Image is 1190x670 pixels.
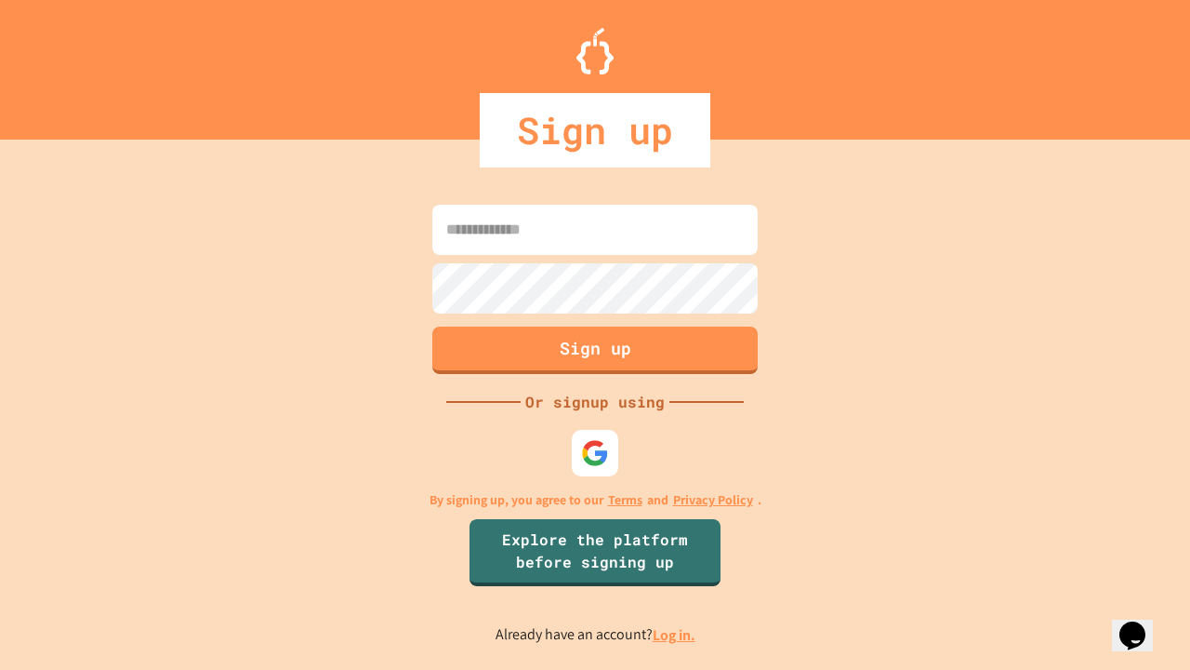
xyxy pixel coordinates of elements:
[521,391,669,413] div: Or signup using
[432,327,758,374] button: Sign up
[608,490,642,510] a: Terms
[1112,596,1171,651] iframe: chat widget
[430,490,761,510] p: By signing up, you agree to our and .
[673,490,753,510] a: Privacy Policy
[576,28,614,74] img: Logo.svg
[480,93,710,167] div: Sign up
[1036,515,1171,594] iframe: chat widget
[469,519,721,586] a: Explore the platform before signing up
[653,625,695,645] a: Log in.
[496,623,695,647] p: Already have an account?
[581,439,609,467] img: google-icon.svg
